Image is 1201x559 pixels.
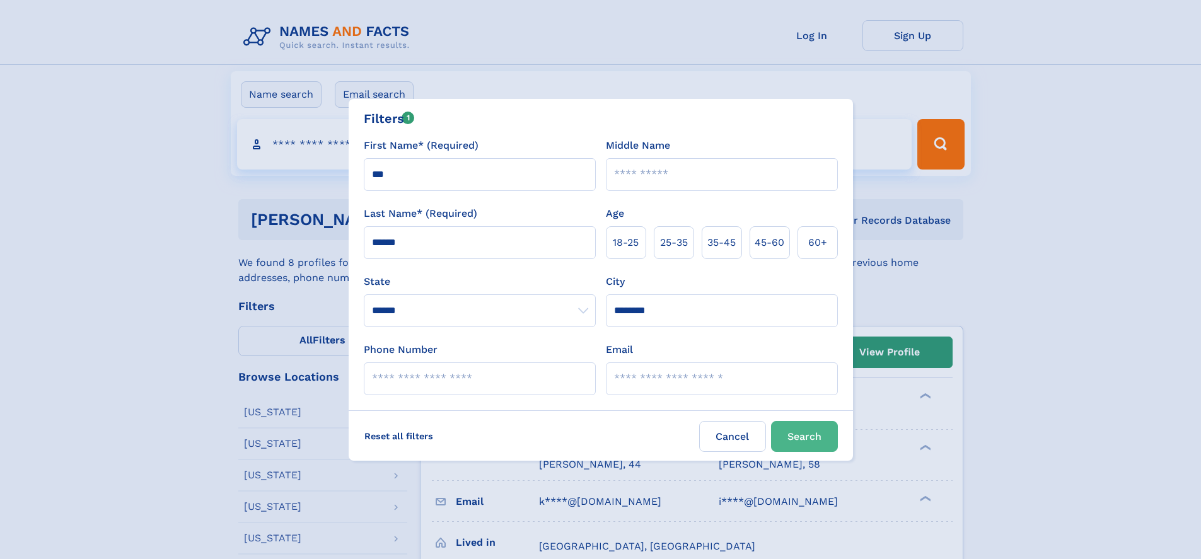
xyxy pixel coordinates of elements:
[356,421,441,451] label: Reset all filters
[364,274,596,289] label: State
[606,206,624,221] label: Age
[808,235,827,250] span: 60+
[755,235,784,250] span: 45‑60
[771,421,838,452] button: Search
[364,138,479,153] label: First Name* (Required)
[660,235,688,250] span: 25‑35
[707,235,736,250] span: 35‑45
[606,342,633,357] label: Email
[613,235,639,250] span: 18‑25
[364,206,477,221] label: Last Name* (Required)
[606,274,625,289] label: City
[364,109,415,128] div: Filters
[364,342,438,357] label: Phone Number
[699,421,766,452] label: Cancel
[606,138,670,153] label: Middle Name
